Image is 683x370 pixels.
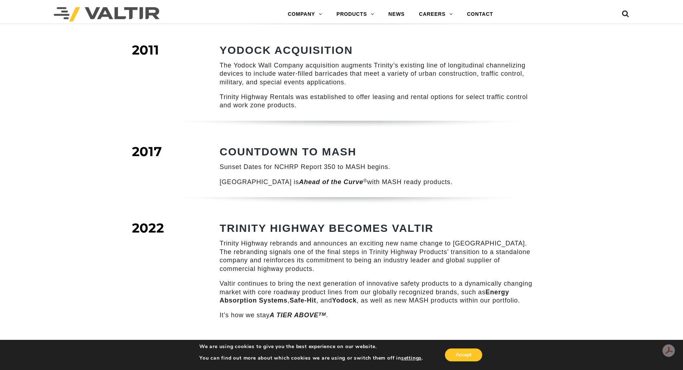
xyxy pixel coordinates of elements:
[401,355,422,361] button: settings
[220,311,537,319] p: It’s how we stay .
[199,343,423,350] p: We are using cookies to give you the best experience on our website.
[220,93,537,110] p: Trinity Highway Rentals was established to offer leasing and rental options for select traffic co...
[220,146,357,158] strong: COUNTDOWN TO MASH
[270,312,326,319] em: A TIER ABOVE
[199,355,423,361] p: You can find out more about which cookies we are using or switch them off in .
[412,7,460,22] a: CAREERS
[363,178,367,183] sup: ®
[220,239,537,273] p: Trinity Highway rebrands and announces an exciting new name change to [GEOGRAPHIC_DATA]. The rebr...
[281,7,329,22] a: COMPANY
[381,7,412,22] a: NEWS
[220,222,434,234] strong: TRINITY HIGHWAY BECOMES VALTIR
[220,178,537,186] p: [GEOGRAPHIC_DATA] is with MASH ready products.
[132,42,159,58] span: 2011
[299,178,363,186] em: Ahead of the Curve
[318,312,326,317] sup: TM
[290,297,316,304] strong: Safe-Hit
[132,220,164,236] span: 2022
[54,7,160,22] img: Valtir
[220,44,353,56] strong: YODOCK ACQUISITION
[445,348,482,361] button: Accept
[132,144,162,159] span: 2017
[220,280,537,305] p: Valtir continues to bring the next generation of innovative safety products to a dynamically chan...
[460,7,500,22] a: CONTACT
[220,61,537,86] p: The Yodock Wall Company acquisition augments Trinity’s existing line of longitudinal channelizing...
[220,163,537,171] p: Sunset Dates for NCHRP Report 350 to MASH begins.
[332,297,356,304] strong: Yodock
[329,7,381,22] a: PRODUCTS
